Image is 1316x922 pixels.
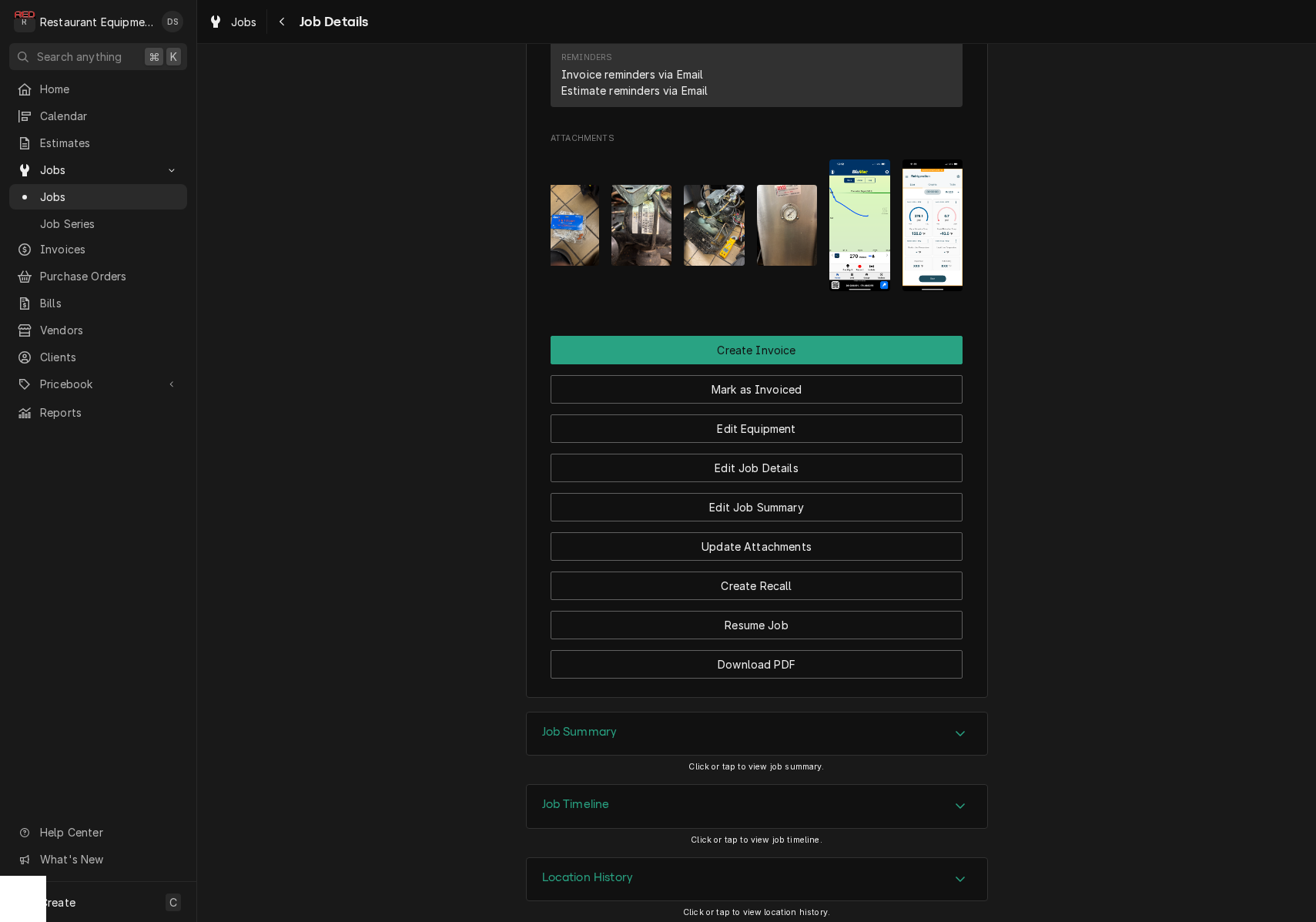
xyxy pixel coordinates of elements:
[162,11,183,32] div: DS
[9,820,187,845] a: Go to Help Center
[9,371,187,397] a: Go to Pricebook
[551,493,963,521] button: Edit Job Summary
[688,762,824,772] span: Click or tap to view job summary.
[40,824,178,840] span: Help Center
[551,532,963,561] button: Update Attachments
[611,185,672,266] img: cptH1q4tQ0KN1N5hyqCF
[231,14,257,30] span: Jobs
[40,14,153,30] div: Restaurant Equipment Diagnostics
[551,521,963,561] div: Button Group Row
[683,907,830,917] span: Click or tap to view location history.
[14,11,35,32] div: Restaurant Equipment Diagnostics's Avatar
[551,148,963,303] span: Attachments
[9,236,187,262] a: Invoices
[270,9,295,34] button: Navigate back
[551,443,963,482] div: Button Group Row
[757,185,818,266] img: sDTaTiXTf6QVdaU6eSvn
[551,2,963,107] div: Contact
[9,263,187,289] a: Purchase Orders
[902,159,963,291] img: anlaMMbrRWGXZReyJKwh
[691,835,822,845] span: Click or tap to view job timeline.
[551,611,963,639] button: Resume Job
[9,400,187,425] a: Reports
[561,66,703,82] div: Invoice reminders via Email
[551,336,963,364] div: Button Group Row
[40,135,179,151] span: Estimates
[526,712,988,756] div: Job Summary
[40,268,179,284] span: Purchase Orders
[170,49,177,65] span: K
[9,103,187,129] a: Calendar
[829,159,890,291] img: RMInJnNgRbm3MO2xJNcF
[9,157,187,183] a: Go to Jobs
[14,11,35,32] div: R
[9,130,187,156] a: Estimates
[551,414,963,443] button: Edit Equipment
[9,344,187,370] a: Clients
[9,43,187,70] button: Search anything⌘K
[40,851,178,867] span: What's New
[40,216,179,232] span: Job Series
[9,211,187,236] a: Job Series
[538,185,599,266] img: DPXx5DyQF6cmwnfGaaAI
[561,52,708,99] div: Reminders
[561,82,708,99] div: Estimate reminders via Email
[551,375,963,404] button: Mark as Invoiced
[9,317,187,343] a: Vendors
[551,561,963,600] div: Button Group Row
[526,784,988,829] div: Job Timeline
[9,847,187,872] a: Go to What's New
[551,404,963,443] div: Button Group Row
[542,725,618,739] h3: Job Summary
[542,870,634,885] h3: Location History
[561,52,612,64] div: Reminders
[9,184,187,210] a: Jobs
[684,185,745,266] img: nTEg3TvSFO2piMR7kth8
[162,11,183,32] div: Derek Stewart's Avatar
[527,785,987,828] div: Accordion Header
[37,49,122,65] span: Search anything
[551,454,963,482] button: Edit Job Details
[40,295,179,311] span: Bills
[40,108,179,124] span: Calendar
[40,404,179,421] span: Reports
[9,76,187,102] a: Home
[527,858,987,901] button: Accordion Details Expand Trigger
[551,336,963,364] button: Create Invoice
[40,896,75,909] span: Create
[551,2,963,114] div: Client Contact List
[551,572,963,600] button: Create Recall
[40,162,156,178] span: Jobs
[551,336,963,679] div: Button Group
[551,132,963,303] div: Attachments
[526,857,988,902] div: Location History
[40,349,179,365] span: Clients
[542,797,610,812] h3: Job Timeline
[527,712,987,756] div: Accordion Header
[40,81,179,97] span: Home
[169,894,177,910] span: C
[551,639,963,679] div: Button Group Row
[551,600,963,639] div: Button Group Row
[551,482,963,521] div: Button Group Row
[149,49,159,65] span: ⌘
[202,9,263,35] a: Jobs
[527,785,987,828] button: Accordion Details Expand Trigger
[40,322,179,338] span: Vendors
[527,712,987,756] button: Accordion Details Expand Trigger
[551,364,963,404] div: Button Group Row
[551,650,963,679] button: Download PDF
[40,241,179,257] span: Invoices
[295,12,369,32] span: Job Details
[9,290,187,316] a: Bills
[40,376,156,392] span: Pricebook
[40,189,179,205] span: Jobs
[527,858,987,901] div: Accordion Header
[551,132,963,145] span: Attachments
